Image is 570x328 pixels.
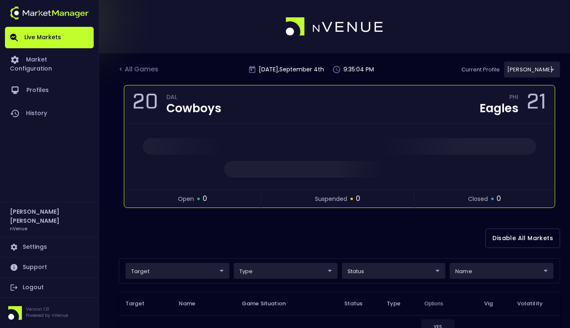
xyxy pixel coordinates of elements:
span: Target [125,300,155,307]
a: Logout [5,278,94,297]
span: Type [387,300,412,307]
p: Powered by nVenue [26,312,68,319]
div: PHI [509,95,518,101]
div: target [234,263,338,279]
img: logo [286,17,384,36]
a: Market Configuration [5,48,94,79]
div: target [342,263,446,279]
div: < All Games [119,64,160,75]
div: Version 1.31Powered by nVenue [5,306,94,320]
span: Game Situation [242,300,296,307]
div: target [449,263,553,279]
div: target [504,61,560,78]
h2: [PERSON_NAME] [PERSON_NAME] [10,207,89,225]
div: 20 [132,92,158,117]
span: Name [179,300,206,307]
div: 21 [527,92,546,117]
a: Settings [5,237,94,257]
span: 0 [497,193,501,204]
span: Status [344,300,374,307]
p: Current Profile [461,66,500,74]
p: 9:35:04 PM [343,65,374,74]
span: Vig [484,300,504,307]
span: open [178,195,194,203]
a: History [5,102,94,125]
div: Cowboys [166,103,221,114]
div: Eagles [480,103,518,114]
span: 0 [356,193,360,204]
button: Disable All Markets [485,229,560,248]
a: Profiles [5,79,94,102]
div: target [125,263,229,279]
span: 0 [203,193,207,204]
span: Volatility [517,300,553,307]
h3: nVenue [10,225,27,231]
span: suspended [315,195,347,203]
th: Options [418,292,478,315]
p: Version 1.31 [26,306,68,312]
a: Support [5,257,94,277]
a: Live Markets [5,27,94,48]
p: [DATE] , September 4 th [259,65,324,74]
div: DAL [166,95,221,101]
span: closed [468,195,488,203]
img: logo [10,7,89,19]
